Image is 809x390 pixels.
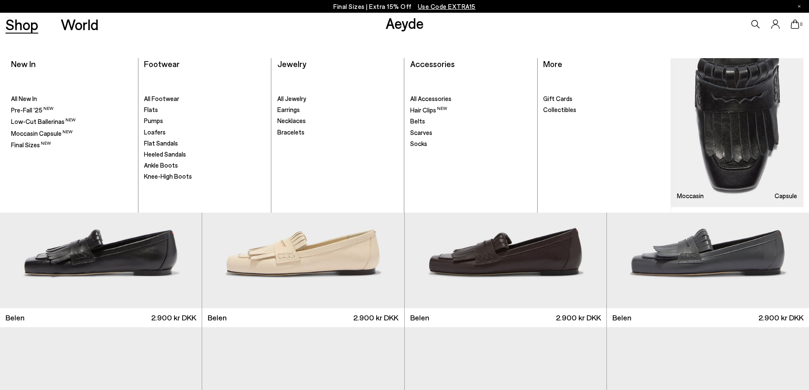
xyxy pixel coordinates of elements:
[11,59,36,69] a: New In
[410,95,451,102] span: All Accessories
[410,140,532,148] a: Socks
[799,22,803,27] span: 0
[607,308,809,327] a: Belen 2.900 kr DKK
[11,117,132,126] a: Low-Cut Ballerinas
[144,59,180,69] a: Footwear
[144,139,178,147] span: Flat Sandals
[6,17,38,32] a: Shop
[144,161,178,169] span: Ankle Boots
[543,106,665,114] a: Collectibles
[543,106,576,113] span: Collectibles
[144,150,265,159] a: Heeled Sandals
[543,95,665,103] a: Gift Cards
[410,129,432,136] span: Scarves
[144,95,265,103] a: All Footwear
[671,58,803,207] img: Mobile_e6eede4d-78b8-4bd1-ae2a-4197e375e133_900x.jpg
[405,308,606,327] a: Belen 2.900 kr DKK
[677,193,704,199] h3: Moccasin
[543,59,562,69] a: More
[612,312,631,323] span: Belen
[386,14,424,32] a: Aeyde
[410,117,425,125] span: Belts
[144,150,186,158] span: Heeled Sandals
[61,17,99,32] a: World
[277,59,306,69] a: Jewelry
[144,117,163,124] span: Pumps
[410,59,455,69] a: Accessories
[277,117,306,124] span: Necklaces
[277,117,399,125] a: Necklaces
[671,58,803,207] a: Moccasin Capsule
[556,312,601,323] span: 2.900 kr DKK
[418,3,476,10] span: Navigate to /collections/ss25-final-sizes
[333,1,476,12] p: Final Sizes | Extra 15% Off
[144,161,265,170] a: Ankle Boots
[11,141,51,149] span: Final Sizes
[151,312,196,323] span: 2.900 kr DKK
[410,117,532,126] a: Belts
[144,117,265,125] a: Pumps
[277,128,304,136] span: Bracelets
[144,128,166,136] span: Loafers
[277,95,399,103] a: All Jewelry
[11,129,132,138] a: Moccasin Capsule
[277,106,300,113] span: Earrings
[543,95,572,102] span: Gift Cards
[11,95,132,103] a: All New In
[277,128,399,137] a: Bracelets
[791,20,799,29] a: 0
[11,129,73,137] span: Moccasin Capsule
[144,106,265,114] a: Flats
[410,140,427,147] span: Socks
[410,312,429,323] span: Belen
[202,308,404,327] a: Belen 2.900 kr DKK
[410,106,447,114] span: Hair Clips
[410,106,532,115] a: Hair Clips
[410,129,532,137] a: Scarves
[144,172,192,180] span: Knee-High Boots
[775,193,797,199] h3: Capsule
[6,312,25,323] span: Belen
[11,95,37,102] span: All New In
[208,312,227,323] span: Belen
[11,140,132,149] a: Final Sizes
[11,106,54,114] span: Pre-Fall '25
[277,95,306,102] span: All Jewelry
[144,95,179,102] span: All Footwear
[11,118,76,125] span: Low-Cut Ballerinas
[353,312,398,323] span: 2.900 kr DKK
[11,106,132,115] a: Pre-Fall '25
[410,95,532,103] a: All Accessories
[144,172,265,181] a: Knee-High Boots
[144,106,158,113] span: Flats
[277,106,399,114] a: Earrings
[144,139,265,148] a: Flat Sandals
[758,312,803,323] span: 2.900 kr DKK
[144,128,265,137] a: Loafers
